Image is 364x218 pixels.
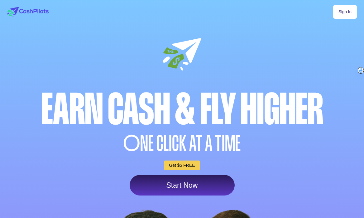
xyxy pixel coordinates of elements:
a: Get $5 FREE [164,161,199,170]
a: Start Now [130,175,235,196]
span: O [123,133,140,154]
img: logo [7,7,49,17]
iframe: Intercom live chat [343,197,358,212]
a: Sign In [333,5,357,19]
div: NE CLICK AT A TIME [6,133,358,154]
div: Earn Cash & Fly higher [6,88,358,131]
